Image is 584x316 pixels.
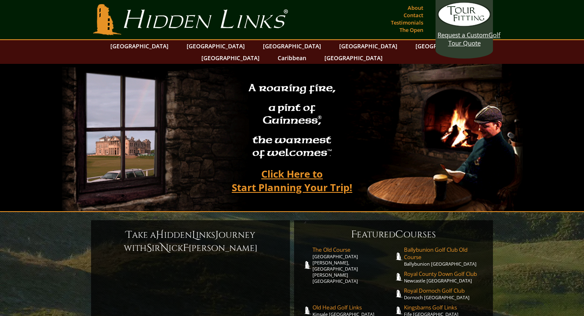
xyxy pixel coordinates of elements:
[404,304,485,311] span: Kingsbarns Golf Links
[351,228,357,241] span: F
[438,2,491,47] a: Request a CustomGolf Tour Quote
[259,40,325,52] a: [GEOGRAPHIC_DATA]
[389,17,425,28] a: Testimonials
[395,228,404,241] span: C
[274,52,310,64] a: Caribbean
[156,228,164,242] span: H
[406,2,425,14] a: About
[146,242,152,255] span: S
[335,40,401,52] a: [GEOGRAPHIC_DATA]
[106,40,173,52] a: [GEOGRAPHIC_DATA]
[397,24,425,36] a: The Open
[126,228,132,242] span: T
[404,287,485,294] span: Royal Dornoch Golf Club
[438,31,488,39] span: Request a Custom
[302,228,485,241] h6: eatured ourses
[99,228,282,255] h6: ake a idden inks ourney with ir ick [PERSON_NAME]
[215,228,219,242] span: J
[320,52,387,64] a: [GEOGRAPHIC_DATA]
[243,78,341,164] h2: A roaring fire, a pint of Guinness , the warmest of welcomes™.
[404,270,485,278] span: Royal County Down Golf Club
[192,228,196,242] span: L
[404,287,485,300] a: Royal Dornoch Golf ClubDornoch [GEOGRAPHIC_DATA]
[313,304,394,311] span: Old Head Golf Links
[404,270,485,284] a: Royal County Down Golf ClubNewcastle [GEOGRAPHIC_DATA]
[183,242,189,255] span: F
[182,40,249,52] a: [GEOGRAPHIC_DATA]
[401,9,425,21] a: Contact
[313,246,394,284] a: The Old Course[GEOGRAPHIC_DATA][PERSON_NAME], [GEOGRAPHIC_DATA][PERSON_NAME] [GEOGRAPHIC_DATA]
[197,52,264,64] a: [GEOGRAPHIC_DATA]
[404,246,485,267] a: Ballybunion Golf Club Old CourseBallybunion [GEOGRAPHIC_DATA]
[313,246,394,253] span: The Old Course
[404,246,485,261] span: Ballybunion Golf Club Old Course
[160,242,169,255] span: N
[411,40,478,52] a: [GEOGRAPHIC_DATA]
[224,164,360,197] a: Click Here toStart Planning Your Trip!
